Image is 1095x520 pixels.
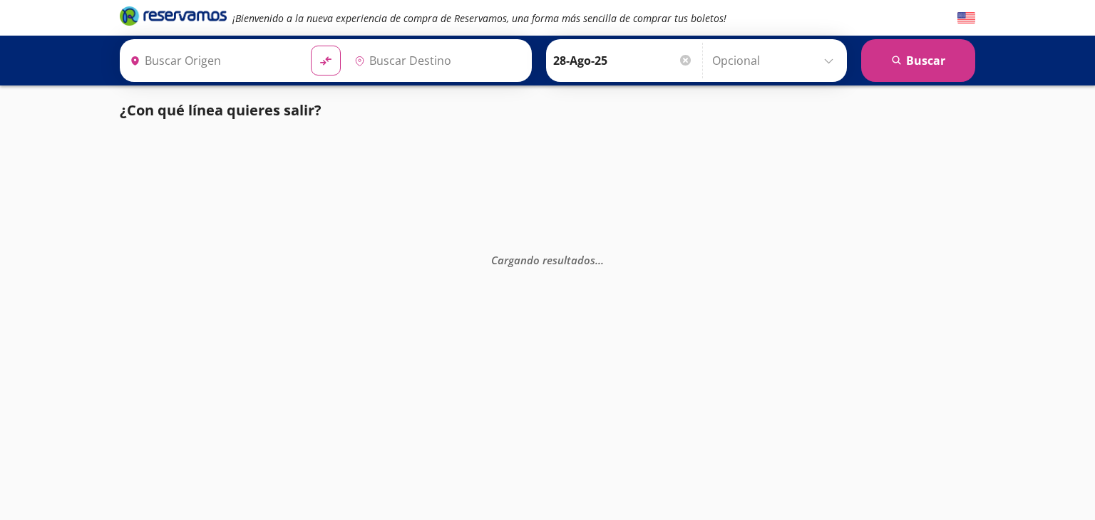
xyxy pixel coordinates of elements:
[957,9,975,27] button: English
[120,5,227,31] a: Brand Logo
[120,100,322,121] p: ¿Con qué línea quieres salir?
[491,253,604,267] em: Cargando resultados
[124,43,299,78] input: Buscar Origen
[553,43,693,78] input: Elegir Fecha
[861,39,975,82] button: Buscar
[120,5,227,26] i: Brand Logo
[712,43,840,78] input: Opcional
[349,43,524,78] input: Buscar Destino
[232,11,726,25] em: ¡Bienvenido a la nueva experiencia de compra de Reservamos, una forma más sencilla de comprar tus...
[601,253,604,267] span: .
[598,253,601,267] span: .
[595,253,598,267] span: .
